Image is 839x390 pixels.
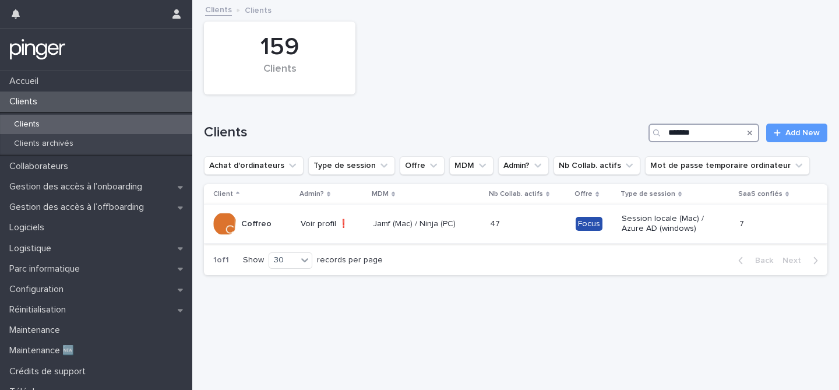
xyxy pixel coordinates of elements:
p: Clients [5,120,49,129]
img: mTgBEunGTSyRkCgitkcU [9,38,66,61]
p: Configuration [5,284,73,295]
p: SaaS confiés [738,188,782,201]
div: Focus [576,217,602,231]
p: Session locale (Mac) / Azure AD (windows) [622,214,705,234]
div: Clients [224,63,336,87]
p: Coffreo [241,219,272,229]
p: Logistique [5,243,61,254]
p: Accueil [5,76,48,87]
p: Jamf (Mac) / Ninja (PC) [373,219,456,229]
input: Search [648,124,759,142]
p: Client [213,188,233,201]
p: 47 [490,217,502,229]
p: Gestion des accès à l’onboarding [5,181,151,192]
button: Nb Collab. actifs [554,156,640,175]
p: Clients archivés [5,139,83,149]
h1: Clients [204,124,644,141]
span: Next [782,257,808,265]
button: Type de session [308,156,395,175]
p: 7 [739,217,746,229]
p: MDM [372,188,389,201]
button: Mot de passe temporaire ordinateur [645,156,810,175]
button: MDM [449,156,493,175]
p: Admin? [299,188,324,201]
div: 30 [269,254,297,266]
button: Admin? [498,156,549,175]
button: Achat d'ordinateurs [204,156,304,175]
p: Parc informatique [5,263,89,275]
p: Collaborateurs [5,161,77,172]
div: 159 [224,33,336,62]
button: Offre [400,156,445,175]
p: Crédits de support [5,366,95,377]
p: Logiciels [5,222,54,233]
p: Gestion des accès à l’offboarding [5,202,153,213]
span: Back [748,257,773,265]
p: 1 of 1 [204,246,238,275]
p: Voir profil ❗ [301,219,364,229]
p: Type de session [621,188,675,201]
a: Clients [205,2,232,16]
p: Maintenance 🆕 [5,345,83,356]
p: Offre [574,188,593,201]
p: Réinitialisation [5,304,75,315]
p: Clients [5,96,47,107]
p: records per page [317,255,383,265]
p: Clients [245,3,272,16]
a: Add New [766,124,827,142]
button: Next [778,255,827,266]
p: Nb Collab. actifs [489,188,543,201]
span: Add New [785,129,820,137]
p: Show [243,255,264,265]
button: Back [729,255,778,266]
p: Maintenance [5,325,69,336]
tr: CoffreoVoir profil ❗Jamf (Mac) / Ninja (PC)4747 FocusSession locale (Mac) / Azure AD (windows)77 [204,205,827,244]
